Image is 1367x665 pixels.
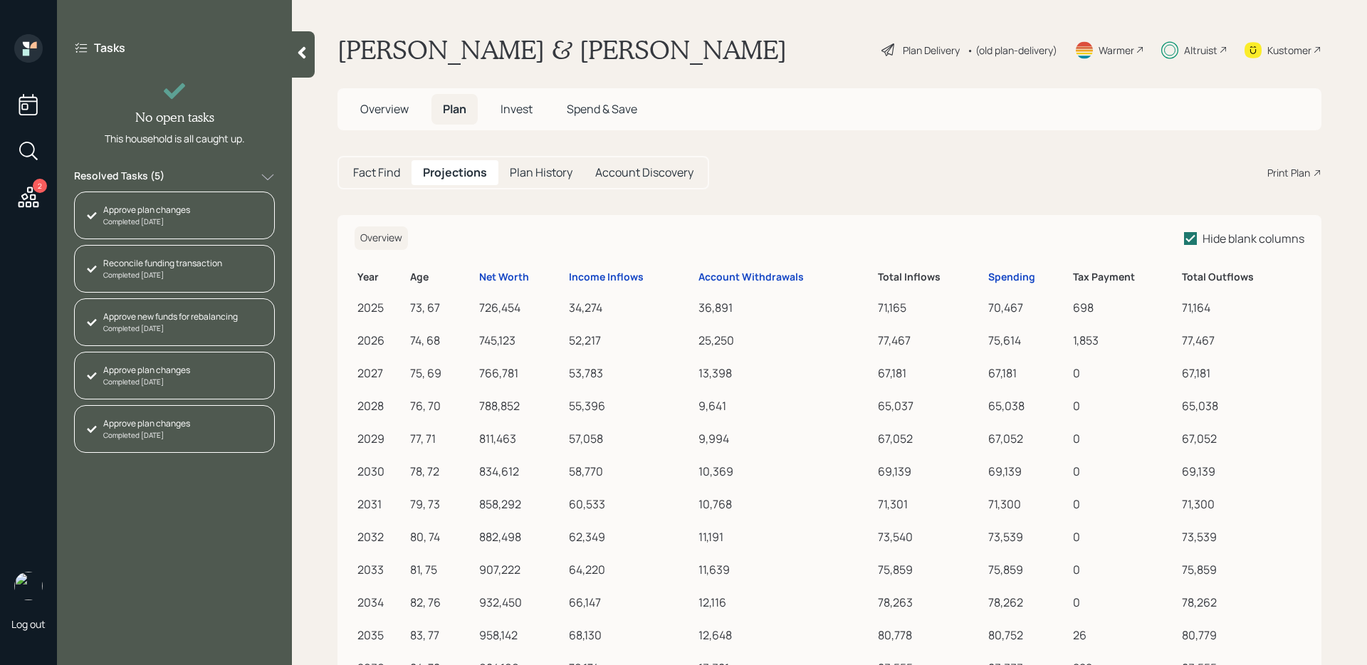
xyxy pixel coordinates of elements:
[357,332,404,349] div: 2026
[357,561,404,578] div: 2033
[479,299,563,316] div: 726,454
[1073,594,1176,611] div: 0
[510,166,572,179] h5: Plan History
[1182,271,1301,283] h6: Total Outflows
[479,594,563,611] div: 932,450
[103,257,222,270] div: Reconcile funding transaction
[410,365,473,382] div: 75, 69
[357,365,404,382] div: 2027
[357,594,404,611] div: 2034
[410,528,473,545] div: 80, 74
[698,332,872,349] div: 25,250
[569,496,693,513] div: 60,533
[1182,430,1301,447] div: 67,052
[988,430,1067,447] div: 67,052
[103,364,190,377] div: Approve plan changes
[1184,231,1304,246] label: Hide blank columns
[1182,397,1301,414] div: 65,038
[357,430,404,447] div: 2029
[103,204,190,216] div: Approve plan changes
[103,430,190,441] div: Completed [DATE]
[569,397,693,414] div: 55,396
[569,299,693,316] div: 34,274
[1182,528,1301,545] div: 73,539
[103,323,238,334] div: Completed [DATE]
[988,496,1067,513] div: 71,300
[360,101,409,117] span: Overview
[988,397,1067,414] div: 65,038
[1267,165,1310,180] div: Print Plan
[569,528,693,545] div: 62,349
[357,271,404,283] h6: Year
[1073,627,1176,644] div: 26
[569,332,693,349] div: 52,217
[479,528,563,545] div: 882,498
[878,365,983,382] div: 67,181
[94,40,125,56] label: Tasks
[410,496,473,513] div: 79, 73
[988,365,1067,382] div: 67,181
[698,365,872,382] div: 13,398
[103,417,190,430] div: Approve plan changes
[11,617,46,631] div: Log out
[988,561,1067,578] div: 75,859
[357,496,404,513] div: 2031
[479,627,563,644] div: 958,142
[337,34,787,66] h1: [PERSON_NAME] & [PERSON_NAME]
[1073,430,1176,447] div: 0
[698,299,872,316] div: 36,891
[1182,463,1301,480] div: 69,139
[1073,496,1176,513] div: 0
[567,101,637,117] span: Spend & Save
[423,166,487,179] h5: Projections
[1184,43,1217,58] div: Altruist
[878,496,983,513] div: 71,301
[410,463,473,480] div: 78, 72
[903,43,960,58] div: Plan Delivery
[479,430,563,447] div: 811,463
[698,463,872,480] div: 10,369
[1182,299,1301,316] div: 71,164
[988,299,1067,316] div: 70,467
[698,271,804,283] div: Account Withdrawals
[569,561,693,578] div: 64,220
[357,397,404,414] div: 2028
[103,377,190,387] div: Completed [DATE]
[479,271,529,283] div: Net Worth
[353,166,400,179] h5: Fact Find
[1073,561,1176,578] div: 0
[569,627,693,644] div: 68,130
[1073,271,1176,283] h6: Tax Payment
[569,430,693,447] div: 57,058
[1073,528,1176,545] div: 0
[988,627,1067,644] div: 80,752
[878,627,983,644] div: 80,778
[569,594,693,611] div: 66,147
[410,594,473,611] div: 82, 76
[501,101,533,117] span: Invest
[479,496,563,513] div: 858,292
[878,463,983,480] div: 69,139
[479,561,563,578] div: 907,222
[1267,43,1311,58] div: Kustomer
[1182,496,1301,513] div: 71,300
[698,496,872,513] div: 10,768
[878,430,983,447] div: 67,052
[698,397,872,414] div: 9,641
[1073,397,1176,414] div: 0
[698,627,872,644] div: 12,648
[357,299,404,316] div: 2025
[698,561,872,578] div: 11,639
[698,430,872,447] div: 9,994
[698,594,872,611] div: 12,116
[357,627,404,644] div: 2035
[595,166,693,179] h5: Account Discovery
[1073,463,1176,480] div: 0
[878,299,983,316] div: 71,165
[988,271,1035,283] div: Spending
[74,169,164,186] label: Resolved Tasks ( 5 )
[569,365,693,382] div: 53,783
[33,179,47,193] div: 2
[569,463,693,480] div: 58,770
[105,131,245,146] div: This household is all caught up.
